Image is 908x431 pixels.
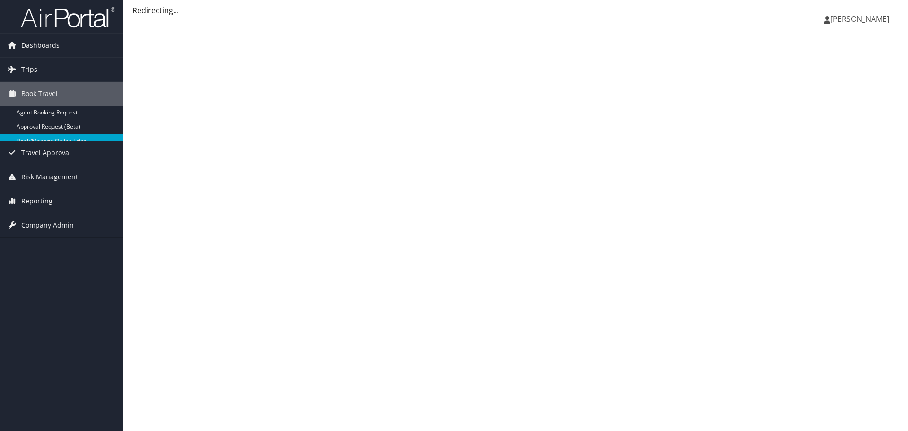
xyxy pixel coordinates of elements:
img: airportal-logo.png [21,6,115,28]
div: Redirecting... [132,5,899,16]
span: Dashboards [21,34,60,57]
span: Company Admin [21,213,74,237]
span: Reporting [21,189,52,213]
span: Trips [21,58,37,81]
span: Risk Management [21,165,78,189]
a: [PERSON_NAME] [824,5,899,33]
span: Book Travel [21,82,58,106]
span: [PERSON_NAME] [830,14,889,24]
span: Travel Approval [21,141,71,165]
